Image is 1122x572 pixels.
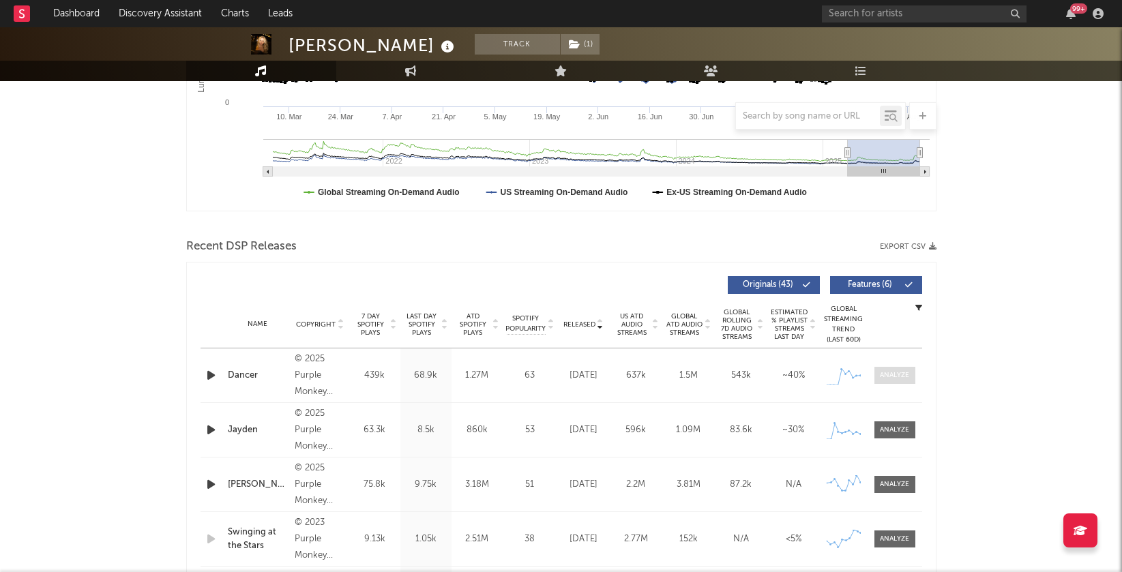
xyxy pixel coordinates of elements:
[404,312,440,337] span: Last Day Spotify Plays
[718,478,764,492] div: 87.2k
[666,423,711,437] div: 1.09M
[506,423,554,437] div: 53
[561,423,606,437] div: [DATE]
[666,532,711,546] div: 152k
[506,478,554,492] div: 51
[771,369,816,382] div: ~ 40 %
[561,478,606,492] div: [DATE]
[613,532,659,546] div: 2.77M
[296,320,336,329] span: Copyright
[228,319,289,329] div: Name
[822,5,1027,22] input: Search for artists
[404,369,448,382] div: 68.9k
[839,281,902,289] span: Features ( 6 )
[295,351,345,400] div: © 2025 Purple Monkey Recordz
[224,98,228,106] text: 0
[506,532,554,546] div: 38
[455,423,499,437] div: 860k
[353,423,397,437] div: 63.3k
[560,34,600,55] span: ( 1 )
[613,369,659,382] div: 637k
[186,239,297,255] span: Recent DSP Releases
[455,369,499,382] div: 1.27M
[737,281,799,289] span: Originals ( 43 )
[505,314,546,334] span: Spotify Popularity
[295,515,345,564] div: © 2023 Purple Monkey Recordz LLC, under exclusive license to Republic Records, a division of UMG ...
[404,423,448,437] div: 8.5k
[666,187,807,197] text: Ex-US Streaming On-Demand Audio
[196,5,205,92] text: Luminate Daily Streams
[718,369,764,382] div: 543k
[718,532,764,546] div: N/A
[506,369,554,382] div: 63
[404,532,448,546] div: 1.05k
[1066,8,1076,19] button: 99+
[455,532,499,546] div: 2.51M
[823,304,864,345] div: Global Streaming Trend (Last 60D)
[561,369,606,382] div: [DATE]
[455,312,491,337] span: ATD Spotify Plays
[475,34,560,55] button: Track
[295,406,345,455] div: © 2025 Purple Monkey Recordz
[666,478,711,492] div: 3.81M
[736,111,880,122] input: Search by song name or URL
[613,478,659,492] div: 2.2M
[666,369,711,382] div: 1.5M
[1070,3,1087,14] div: 99 +
[561,532,606,546] div: [DATE]
[289,34,458,57] div: [PERSON_NAME]
[353,478,397,492] div: 75.8k
[228,478,289,492] a: [PERSON_NAME]
[771,532,816,546] div: <5%
[728,276,820,294] button: Originals(43)
[718,423,764,437] div: 83.6k
[880,243,936,251] button: Export CSV
[353,532,397,546] div: 9.13k
[404,478,448,492] div: 9.75k
[613,423,659,437] div: 596k
[718,308,756,341] span: Global Rolling 7D Audio Streams
[353,369,397,382] div: 439k
[500,187,628,197] text: US Streaming On-Demand Audio
[666,312,703,337] span: Global ATD Audio Streams
[295,460,345,509] div: © 2025 Purple Monkey Recordz
[563,320,595,329] span: Released
[771,478,816,492] div: N/A
[455,478,499,492] div: 3.18M
[613,312,651,337] span: US ATD Audio Streams
[228,369,289,382] a: Dancer
[561,34,600,55] button: (1)
[353,312,389,337] span: 7 Day Spotify Plays
[771,423,816,437] div: ~ 30 %
[771,308,808,341] span: Estimated % Playlist Streams Last Day
[830,276,922,294] button: Features(6)
[228,526,289,552] a: Swinging at the Stars
[228,423,289,437] a: Jayden
[318,187,460,197] text: Global Streaming On-Demand Audio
